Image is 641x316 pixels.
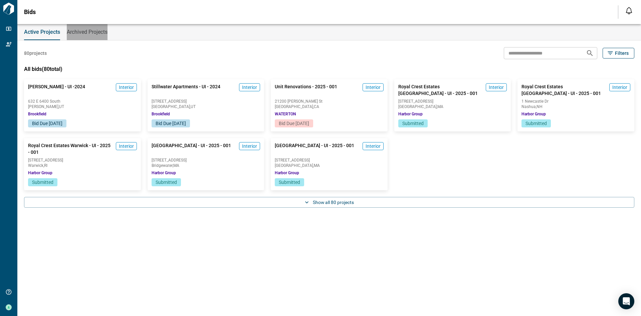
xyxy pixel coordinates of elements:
span: Nashua , NH [521,105,630,109]
span: Brookfield [152,111,170,117]
span: WATERTON [275,111,296,117]
span: Submitted [279,180,300,185]
span: Submitted [32,180,53,185]
button: Open notification feed [624,5,634,16]
span: Harbor Group [275,170,299,176]
span: [GEOGRAPHIC_DATA] , MA [275,164,384,168]
span: Harbor Group [521,111,546,117]
span: Archived Projects [67,29,108,35]
button: Show all 80 projects [24,197,634,208]
span: Brookfield [28,111,46,117]
span: 632 E 6400 South [28,99,137,103]
span: Bid Due [DATE] [32,121,62,126]
span: All bids ( 80 total) [24,66,62,72]
span: Bridgewater , MA [152,164,260,168]
span: Interior [489,84,504,91]
span: Harbor Group [28,170,52,176]
span: Warwick , RI [28,164,137,168]
span: 21200 [PERSON_NAME] St [275,99,384,103]
span: [GEOGRAPHIC_DATA] - UI - 2025 - 001 [275,142,354,155]
span: [STREET_ADDRESS] [398,99,507,103]
span: [PERSON_NAME] - UI -2024 [28,83,85,97]
div: Open Intercom Messenger [618,293,634,309]
span: 1 Newcastle Dr [521,99,630,103]
span: Stillwater Apartments - UI - 2024 [152,83,220,97]
span: [STREET_ADDRESS] [152,99,260,103]
span: Submitted [402,121,424,126]
span: [PERSON_NAME] , UT [28,105,137,109]
span: [STREET_ADDRESS] [152,158,260,162]
span: Interior [242,143,257,149]
span: Interior [366,143,381,149]
span: [GEOGRAPHIC_DATA] - UI - 2025 - 001 [152,142,231,155]
div: base tabs [17,24,641,40]
span: Bid Due [DATE] [156,121,186,126]
span: Interior [119,84,134,91]
span: [STREET_ADDRESS] [28,158,137,162]
button: Search projects [583,46,597,60]
span: [GEOGRAPHIC_DATA] , CA [275,105,384,109]
span: [STREET_ADDRESS] [275,158,384,162]
span: Interior [119,143,134,149]
span: Filters [615,50,629,57]
span: 80 projects [24,50,47,57]
span: [GEOGRAPHIC_DATA] , UT [152,105,260,109]
span: Unit Renovations - 2025 - 001 [275,83,337,97]
span: Royal Crest Estates Warwick - UI - 2025 - 001 [28,142,113,155]
span: Submitted [525,121,547,126]
span: Royal Crest Estates [GEOGRAPHIC_DATA] - UI - 2025 - 001 [521,83,607,97]
span: Interior [612,84,627,91]
span: Interior [242,84,257,91]
button: Filters [603,48,634,59]
span: Harbor Group [152,170,176,176]
span: Active Projects [24,29,60,35]
span: Bids [24,9,36,15]
span: Harbor Group [398,111,423,117]
span: Royal Crest Estates [GEOGRAPHIC_DATA] - UI - 2025 - 001 [398,83,483,97]
span: Submitted [156,180,177,185]
span: Bid Due [DATE] [279,121,309,126]
span: Interior [366,84,381,91]
span: [GEOGRAPHIC_DATA] , MA [398,105,507,109]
